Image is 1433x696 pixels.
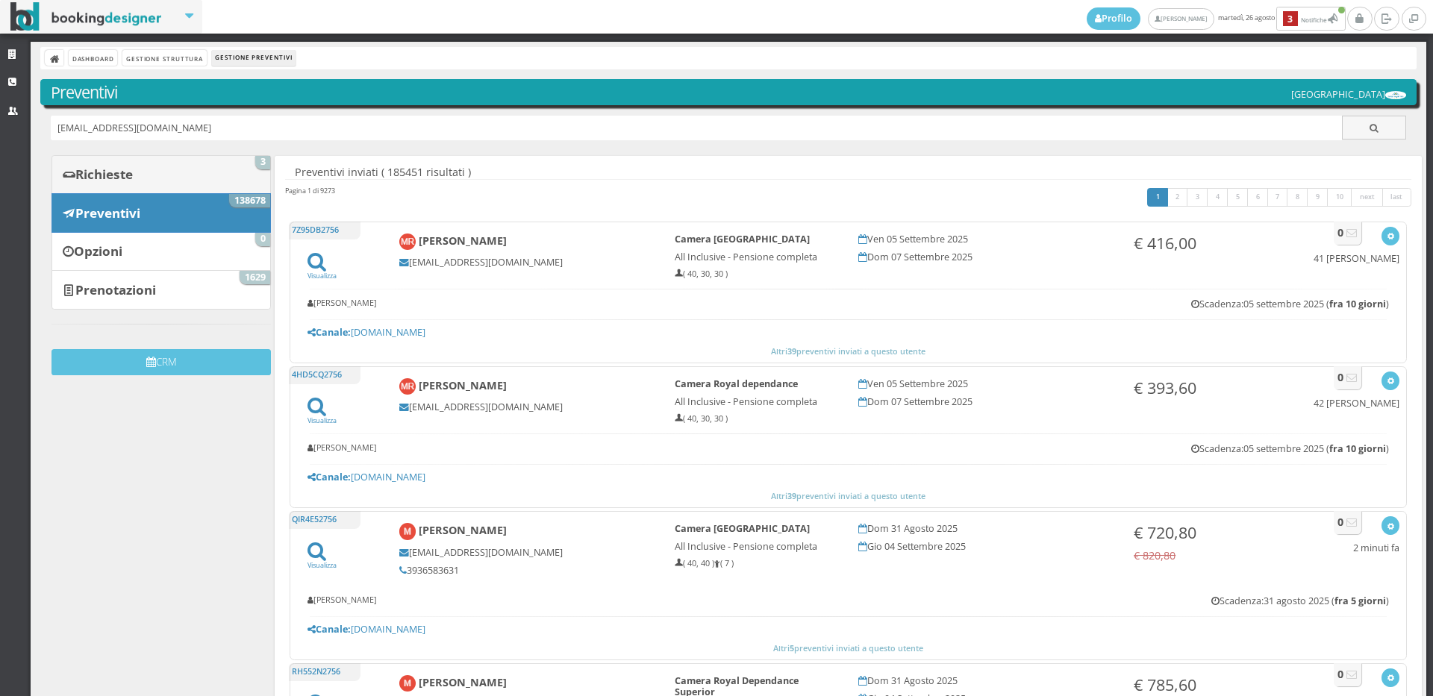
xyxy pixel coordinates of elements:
[75,204,140,222] b: Preventivi
[307,623,351,636] b: Canale:
[675,414,838,424] h6: ( 40, 30, 30 )
[307,326,351,339] b: Canale:
[1327,188,1352,207] a: 10
[1283,11,1298,27] b: 3
[1247,188,1269,207] a: 6
[307,471,1390,483] h5: [DOMAIN_NAME]
[399,233,416,251] img: Martina Rossi
[675,269,838,279] h6: ( 40, 30, 30 )
[255,156,270,169] span: 3
[297,489,1399,503] button: Altri39preventivi inviati a questo utente
[1243,442,1389,455] span: 05 settembre 2025 ( )
[1087,7,1347,31] span: martedì, 26 agosto
[10,2,162,31] img: BookingDesigner.com
[297,642,1399,655] button: Altri5preventivi inviati a questo utente
[289,663,360,681] h5: RH552N2756
[399,401,655,413] h5: [EMAIL_ADDRESS][DOMAIN_NAME]
[255,233,270,246] span: 0
[307,471,351,483] b: Canale:
[307,327,1390,338] h5: [DOMAIN_NAME]
[1227,188,1249,207] a: 5
[1167,188,1189,207] a: 2
[858,396,1114,407] h5: Dom 07 Settembre 2025
[858,233,1114,245] h5: Ven 05 Settembre 2025
[1287,188,1308,207] a: 8
[289,366,360,384] h5: 4HD5CQ2756
[74,242,122,260] b: Opzioni
[675,559,838,568] h6: ( 40, 40 ) ( 7 )
[307,261,337,280] a: Visualizza
[1134,378,1297,398] h3: € 393,60
[399,523,416,540] img: Michela Di Maio
[399,565,655,576] h5: 3936583631
[307,406,337,425] a: Visualizza
[1267,188,1289,207] a: 7
[1337,370,1343,384] b: 0
[1314,398,1399,409] h5: 42 [PERSON_NAME]
[858,523,1114,534] h5: Dom 31 Agosto 2025
[399,675,416,692] img: Michela Di Maio
[858,251,1114,263] h5: Dom 07 Settembre 2025
[51,270,271,309] a: Prenotazioni 1629
[51,83,1407,102] h3: Preventivi
[1329,298,1386,310] b: fra 10 giorni
[1134,675,1297,695] h3: € 785,60
[1314,253,1399,264] h5: 41 [PERSON_NAME]
[419,675,507,689] b: [PERSON_NAME]
[1147,188,1169,207] a: 1
[1134,549,1297,562] h4: € 820,80
[307,624,1390,635] h5: [DOMAIN_NAME]
[1334,595,1386,607] b: fra 5 giorni
[1134,233,1297,253] h3: € 416,00
[675,522,810,535] b: Camera [GEOGRAPHIC_DATA]
[675,251,838,263] h5: All Inclusive - Pensione completa
[229,194,270,207] span: 138678
[1191,298,1389,310] h5: Scadenza:
[1385,91,1406,99] img: ea773b7e7d3611ed9c9d0608f5526cb6.png
[1337,515,1343,529] b: 0
[51,116,1343,140] input: Ricerca cliente - (inserisci il codice, il nome, il cognome, il numero di telefono o la mail)
[787,345,796,357] b: 39
[1276,7,1346,31] button: 3Notifiche
[297,345,1399,358] button: Altri39preventivi inviati a questo utente
[399,257,655,268] h5: [EMAIL_ADDRESS][DOMAIN_NAME]
[1134,523,1297,542] h3: € 720,80
[212,50,296,66] li: Gestione Preventivi
[858,675,1114,686] h5: Dom 31 Agosto 2025
[75,166,133,183] b: Richieste
[75,281,156,298] b: Prenotazioni
[1291,89,1406,100] h5: [GEOGRAPHIC_DATA]
[1087,7,1140,30] a: Profilo
[51,155,271,194] a: Richieste 3
[675,233,810,245] b: Camera [GEOGRAPHIC_DATA]
[1191,443,1389,454] h5: Scadenza:
[307,595,377,605] h6: [PERSON_NAME]
[285,186,335,195] h45: Pagina 1 di 9273
[51,349,271,375] button: CRM
[675,541,838,552] h5: All Inclusive - Pensione completa
[1264,595,1389,607] span: 31 agosto 2025 ( )
[419,233,507,248] b: [PERSON_NAME]
[51,232,271,271] a: Opzioni 0
[787,490,796,501] b: 39
[1207,188,1228,207] a: 4
[1382,188,1412,207] a: last
[419,523,507,537] b: [PERSON_NAME]
[1307,188,1329,207] a: 9
[419,378,507,392] b: [PERSON_NAME]
[1337,667,1343,681] b: 0
[858,541,1114,552] h5: Gio 04 Settembre 2025
[69,50,117,66] a: Dashboard
[1211,595,1389,606] h5: Scadenza:
[399,378,416,395] img: Martina Rossi
[240,271,270,284] span: 1629
[1329,442,1386,455] b: fra 10 giorni
[307,443,377,453] h6: [PERSON_NAME]
[1353,542,1399,554] h5: 2 minuti fa
[675,377,798,390] b: Camera Royal dependance
[790,642,794,653] b: 5
[51,193,271,232] a: Preventivi 138678
[1243,298,1389,310] span: 05 settembre 2025 ( )
[307,551,337,570] a: Visualizza
[1187,188,1208,207] a: 3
